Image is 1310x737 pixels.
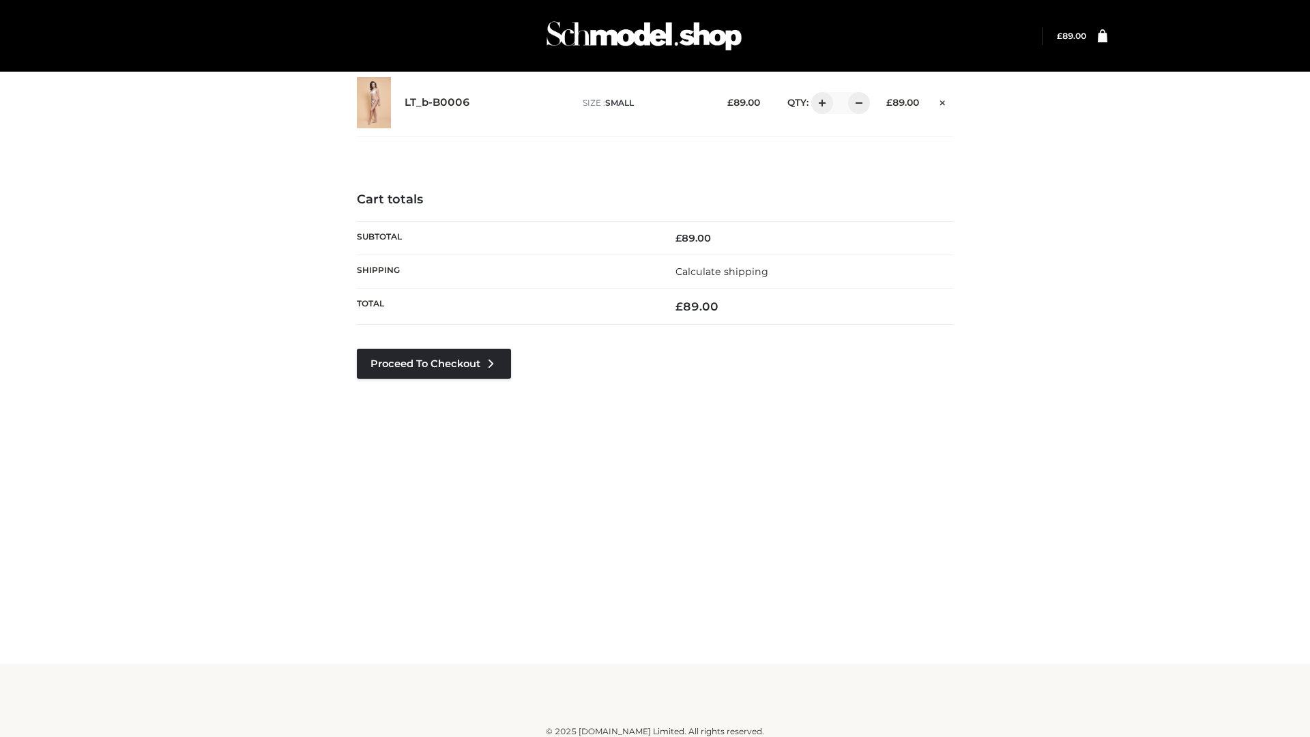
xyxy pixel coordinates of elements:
span: SMALL [605,98,634,108]
bdi: 89.00 [675,232,711,244]
bdi: 89.00 [886,97,919,108]
a: Calculate shipping [675,265,768,278]
img: Schmodel Admin 964 [542,9,746,63]
div: QTY: [774,92,865,114]
th: Subtotal [357,221,655,255]
span: £ [886,97,892,108]
a: Proceed to Checkout [357,349,511,379]
h4: Cart totals [357,192,953,207]
span: £ [675,300,683,313]
a: Remove this item [933,92,953,110]
a: LT_b-B0006 [405,96,470,109]
bdi: 89.00 [727,97,760,108]
bdi: 89.00 [1057,31,1086,41]
bdi: 89.00 [675,300,718,313]
p: size : [583,97,706,109]
span: £ [675,232,682,244]
span: £ [727,97,733,108]
th: Shipping [357,255,655,288]
th: Total [357,289,655,325]
span: £ [1057,31,1062,41]
a: £89.00 [1057,31,1086,41]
